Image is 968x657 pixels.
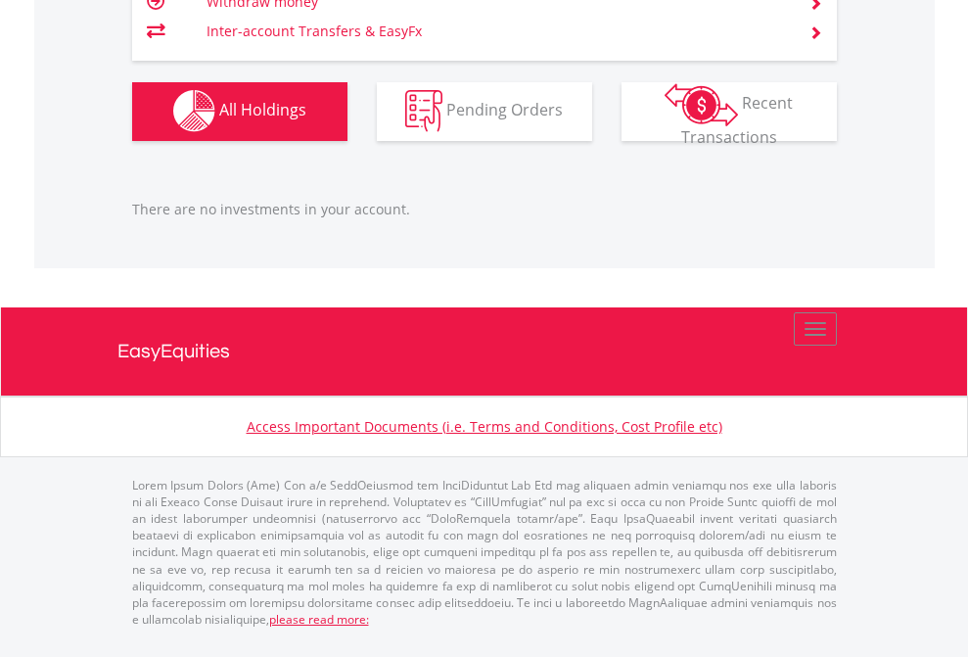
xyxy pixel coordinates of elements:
p: There are no investments in your account. [132,200,837,219]
img: holdings-wht.png [173,90,215,132]
button: All Holdings [132,82,347,141]
a: Access Important Documents (i.e. Terms and Conditions, Cost Profile etc) [247,417,722,436]
span: Recent Transactions [681,92,794,148]
a: please read more: [269,611,369,628]
img: transactions-zar-wht.png [665,83,738,126]
button: Recent Transactions [622,82,837,141]
span: Pending Orders [446,99,563,120]
img: pending_instructions-wht.png [405,90,442,132]
a: EasyEquities [117,307,852,396]
td: Inter-account Transfers & EasyFx [207,17,785,46]
span: All Holdings [219,99,306,120]
button: Pending Orders [377,82,592,141]
p: Lorem Ipsum Dolors (Ame) Con a/e SeddOeiusmod tem InciDiduntut Lab Etd mag aliquaen admin veniamq... [132,477,837,628]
